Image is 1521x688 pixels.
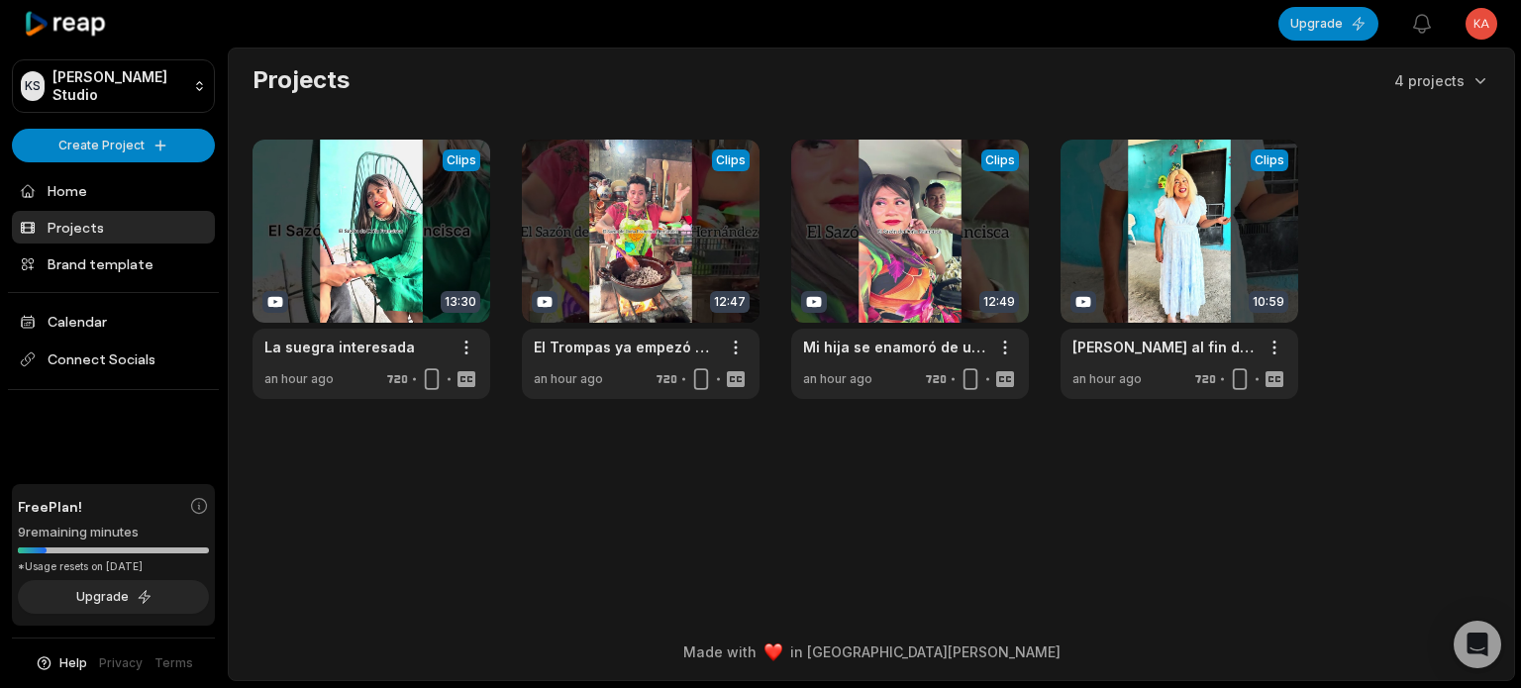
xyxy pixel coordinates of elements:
[35,654,87,672] button: Help
[12,129,215,162] button: Create Project
[1394,70,1490,91] button: 4 projects
[12,342,215,377] span: Connect Socials
[12,305,215,338] a: Calendar
[764,643,782,661] img: heart emoji
[12,174,215,207] a: Home
[803,337,985,357] a: Mi hija se enamoró de un militar
[1278,7,1378,41] button: Upgrade
[253,64,350,96] h2: Projects
[18,496,82,517] span: Free Plan!
[264,337,415,357] a: La suegra interesada
[1072,337,1255,357] a: [PERSON_NAME] al fin descubrió al militar con otra mujer
[52,68,185,104] p: [PERSON_NAME] Studio
[18,580,209,614] button: Upgrade
[534,337,716,357] a: El Trompas ya empezó a deportar gente de la Nopalera
[12,247,215,280] a: Brand template
[12,211,215,244] a: Projects
[18,523,209,542] div: 9 remaining minutes
[247,641,1496,662] div: Made with in [GEOGRAPHIC_DATA][PERSON_NAME]
[99,654,143,672] a: Privacy
[21,71,45,101] div: KS
[18,559,209,574] div: *Usage resets on [DATE]
[1454,621,1501,668] div: Open Intercom Messenger
[59,654,87,672] span: Help
[154,654,193,672] a: Terms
